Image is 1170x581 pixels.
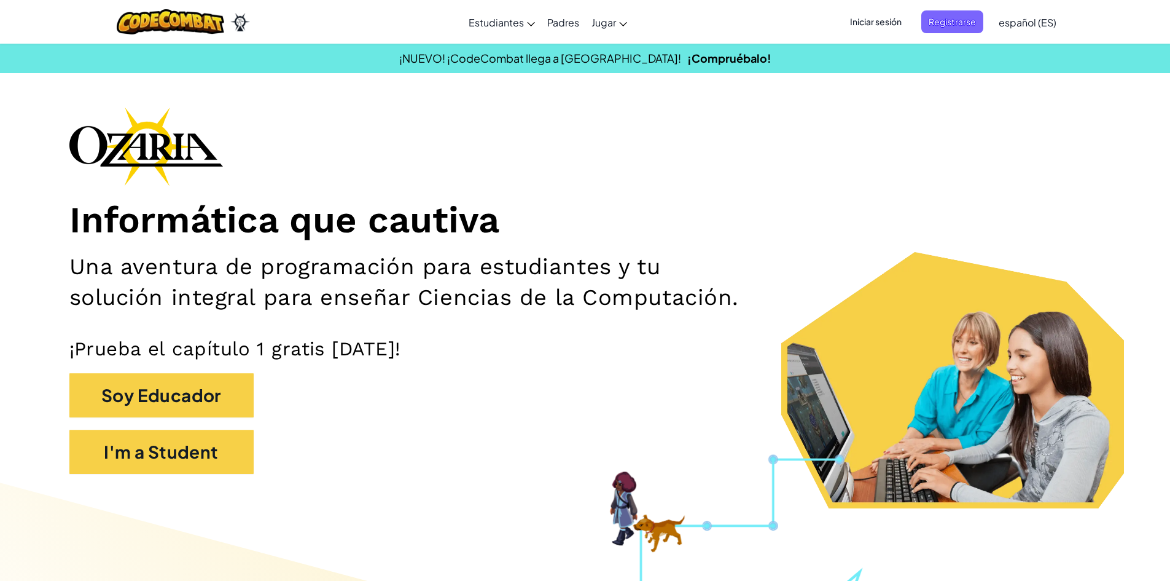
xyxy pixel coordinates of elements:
[993,6,1063,39] a: español (ES)
[230,13,250,31] img: Ozaria
[69,251,761,312] h2: Una aventura de programación para estudiantes y tu solución integral para enseñar Ciencias de la ...
[843,10,909,33] button: Iniciar sesión
[69,107,223,186] img: Ozaria branding logo
[69,430,254,474] button: I'm a Student
[687,51,771,65] a: ¡Compruébalo!
[585,6,633,39] a: Jugar
[69,373,254,417] button: Soy Educador
[399,51,681,65] span: ¡NUEVO! ¡CodeCombat llega a [GEOGRAPHIC_DATA]!
[69,198,1101,243] h1: Informática que cautiva
[69,337,1101,361] p: ¡Prueba el capítulo 1 gratis [DATE]!
[999,16,1056,29] span: español (ES)
[921,10,983,33] button: Registrarse
[117,9,224,34] img: CodeCombat logo
[469,16,524,29] span: Estudiantes
[462,6,541,39] a: Estudiantes
[541,6,585,39] a: Padres
[591,16,616,29] span: Jugar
